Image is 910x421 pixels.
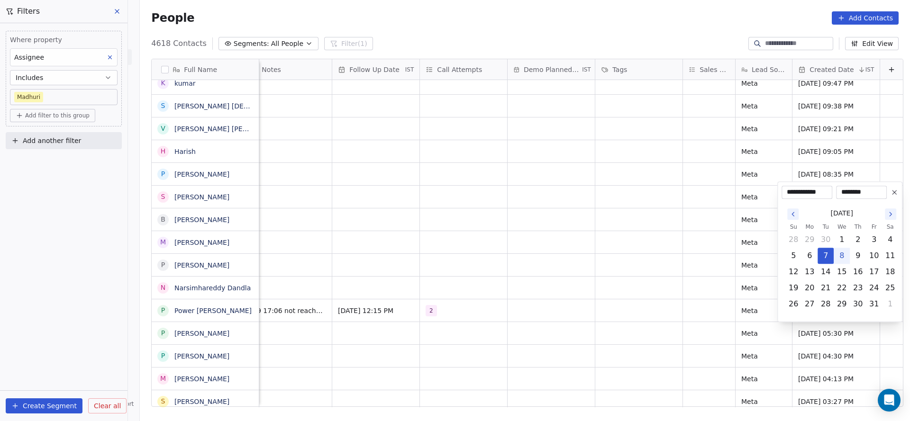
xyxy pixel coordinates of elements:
[866,296,882,312] button: Friday, October 31st, 2025
[786,264,801,279] button: Sunday, October 12th, 2025
[883,248,898,263] button: Saturday, October 11th, 2025
[818,248,833,263] button: Tuesday, October 7th, 2025, selected
[834,232,849,247] button: Wednesday, October 1st, 2025
[786,248,801,263] button: Sunday, October 5th, 2025
[883,296,898,312] button: Saturday, November 1st, 2025
[802,232,817,247] button: Monday, September 29th, 2025
[787,208,799,220] button: Go to the Previous Month
[882,222,898,232] th: Saturday
[818,296,833,312] button: Tuesday, October 28th, 2025
[850,232,865,247] button: Thursday, October 2nd, 2025
[786,280,801,296] button: Sunday, October 19th, 2025
[786,296,801,312] button: Sunday, October 26th, 2025
[883,280,898,296] button: Saturday, October 25th, 2025
[834,280,849,296] button: Wednesday, October 22nd, 2025
[883,264,898,279] button: Saturday, October 18th, 2025
[866,280,882,296] button: Friday, October 24th, 2025
[785,222,801,232] th: Sunday
[866,264,882,279] button: Friday, October 17th, 2025
[850,280,865,296] button: Thursday, October 23rd, 2025
[834,296,849,312] button: Wednesday, October 29th, 2025
[866,222,882,232] th: Friday
[802,248,817,263] button: Monday, October 6th, 2025
[802,296,817,312] button: Monday, October 27th, 2025
[818,232,833,247] button: Tuesday, September 30th, 2025
[801,222,818,232] th: Monday
[850,248,865,263] button: Thursday, October 9th, 2025
[818,280,833,296] button: Tuesday, October 21st, 2025
[850,296,865,312] button: Thursday, October 30th, 2025
[834,264,849,279] button: Wednesday, October 15th, 2025
[866,248,882,263] button: Friday, October 10th, 2025
[785,222,898,312] table: October 2025
[850,264,865,279] button: Thursday, October 16th, 2025
[818,222,834,232] th: Tuesday
[834,222,850,232] th: Wednesday
[802,264,817,279] button: Monday, October 13th, 2025
[802,280,817,296] button: Monday, October 20th, 2025
[834,248,849,263] button: Today, Wednesday, October 8th, 2025
[831,208,853,218] span: [DATE]
[883,232,898,247] button: Saturday, October 4th, 2025
[885,208,896,220] button: Go to the Next Month
[786,232,801,247] button: Sunday, September 28th, 2025
[818,264,833,279] button: Tuesday, October 14th, 2025
[850,222,866,232] th: Thursday
[866,232,882,247] button: Friday, October 3rd, 2025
